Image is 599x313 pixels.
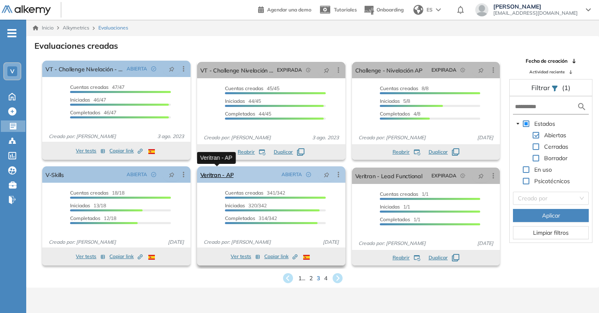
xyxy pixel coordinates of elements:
[7,32,16,34] i: -
[225,111,271,117] span: 44/45
[70,84,109,90] span: Cuentas creadas
[513,226,589,239] button: Limpiar filtros
[380,85,418,91] span: Cuentas creadas
[165,238,187,246] span: [DATE]
[533,176,572,186] span: Psicotécnicos
[309,134,342,141] span: 3 ago. 2023
[70,190,109,196] span: Cuentas creadas
[380,98,400,104] span: Iniciadas
[70,97,90,103] span: Iniciadas
[534,166,552,173] span: En uso
[63,25,89,31] span: Alkymetrics
[200,166,234,183] a: Veritran - AP
[225,98,261,104] span: 44/45
[544,143,568,150] span: Cerradas
[70,202,106,209] span: 13/18
[197,152,236,164] div: Veritran - AP
[70,109,116,116] span: 46/47
[225,190,263,196] span: Cuentas creadas
[70,190,125,196] span: 18/18
[318,64,336,77] button: pushpin
[380,191,418,197] span: Cuentas creadas
[393,254,410,261] span: Reabrir
[317,274,320,283] span: 3
[577,102,587,112] img: search icon
[163,62,181,75] button: pushpin
[148,255,155,260] img: ESP
[303,255,310,260] img: ESP
[225,111,255,117] span: Completados
[151,66,156,71] span: check-circle
[127,171,147,178] span: ABIERTA
[154,133,187,140] span: 3 ago. 2023
[474,134,497,141] span: [DATE]
[33,24,54,32] a: Inicio
[429,254,448,261] span: Duplicar
[264,252,297,261] button: Copiar link
[436,8,441,11] img: arrow
[533,165,554,175] span: En uso
[70,202,90,209] span: Iniciadas
[238,148,265,156] button: Reabrir
[70,84,125,90] span: 47/47
[70,215,116,221] span: 12/18
[427,6,433,14] span: ES
[413,5,423,15] img: world
[225,85,279,91] span: 45/45
[380,85,429,91] span: 8/8
[225,98,245,104] span: Iniciadas
[281,171,302,178] span: ABIERTA
[109,147,143,154] span: Copiar link
[169,171,175,178] span: pushpin
[148,149,155,154] img: ESP
[542,130,568,140] span: Abiertas
[533,228,569,237] span: Limpiar filtros
[127,65,147,73] span: ABIERTA
[169,66,175,72] span: pushpin
[306,68,311,73] span: field-time
[478,67,484,73] span: pushpin
[429,254,459,261] button: Duplicar
[225,215,255,221] span: Completados
[45,61,123,77] a: VT - Challenge Nivelación - Lógica
[200,134,274,141] span: Creado por: [PERSON_NAME]
[200,62,274,78] a: VT - Challenge Nivelación - Plataforma
[225,215,277,221] span: 314/342
[393,148,420,156] button: Reabrir
[355,240,429,247] span: Creado por: [PERSON_NAME]
[516,122,520,126] span: caret-down
[76,252,105,261] button: Ver tests
[109,252,143,261] button: Copiar link
[461,173,465,178] span: field-time
[380,204,400,210] span: Iniciadas
[225,190,285,196] span: 341/342
[277,66,302,74] span: EXPIRADA
[267,7,311,13] span: Agendar una demo
[163,168,181,181] button: pushpin
[200,238,274,246] span: Creado por: [PERSON_NAME]
[562,83,570,93] span: (1)
[324,171,329,178] span: pushpin
[531,84,551,92] span: Filtrar
[274,148,293,156] span: Duplicar
[478,172,484,179] span: pushpin
[355,62,422,78] a: Challenge - Nivelación AP
[429,148,448,156] span: Duplicar
[380,111,410,117] span: Completados
[45,133,119,140] span: Creado por: [PERSON_NAME]
[542,211,560,220] span: Aplicar
[225,202,267,209] span: 320/342
[318,168,336,181] button: pushpin
[309,274,313,283] span: 2
[34,41,118,51] h3: Evaluaciones creadas
[493,10,578,16] span: [EMAIL_ADDRESS][DOMAIN_NAME]
[10,68,14,75] span: V
[324,274,327,283] span: 4
[474,240,497,247] span: [DATE]
[534,120,555,127] span: Estados
[544,154,567,162] span: Borrador
[472,169,490,182] button: pushpin
[355,168,422,184] a: Veritran - Lead Functional
[264,253,297,260] span: Copiar link
[298,274,305,283] span: 1 ...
